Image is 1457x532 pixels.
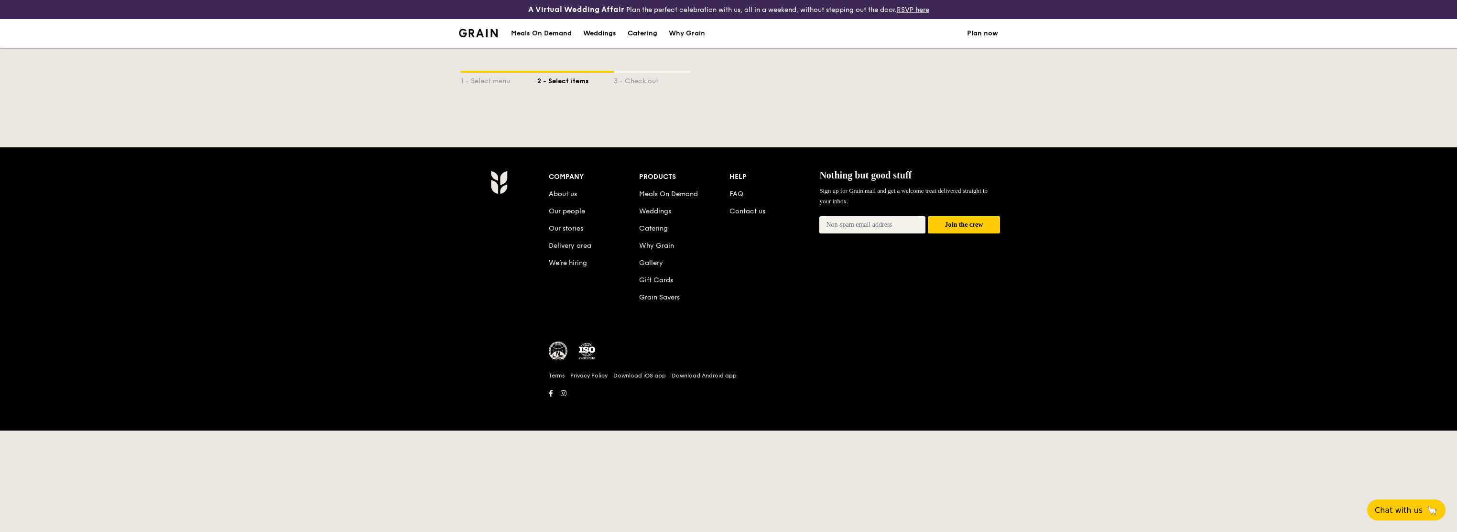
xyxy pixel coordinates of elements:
a: Logotype [459,29,498,37]
a: Download Android app [672,372,737,379]
img: ISO Certified [577,342,597,361]
a: Download iOS app [613,372,666,379]
a: Terms [549,372,565,379]
a: Delivery area [549,242,591,250]
div: Meals On Demand [511,19,572,48]
a: Plan now [967,19,998,48]
a: Our stories [549,224,583,233]
a: Gift Cards [639,276,673,284]
a: Weddings [577,19,622,48]
a: Why Grain [639,242,674,250]
a: Privacy Policy [570,372,608,379]
a: Why Grain [663,19,711,48]
div: Help [729,170,820,184]
div: Catering [628,19,657,48]
div: 1 - Select menu [461,73,537,86]
h4: A Virtual Wedding Affair [528,4,624,15]
a: Catering [639,224,668,233]
div: 2 - Select items [537,73,614,86]
a: Grain Savers [639,293,680,301]
img: Grain [459,29,498,37]
button: Chat with us🦙 [1367,499,1446,521]
div: Company [549,170,639,184]
span: 🦙 [1426,505,1438,516]
a: Meals On Demand [505,19,577,48]
input: Non-spam email address [819,216,925,233]
a: Contact us [729,207,765,215]
a: Meals On Demand [639,190,698,198]
a: About us [549,190,577,198]
h6: Revision [453,400,1004,408]
img: MUIS Halal Certified [549,342,568,361]
a: Gallery [639,259,663,267]
div: Plan the perfect celebration with us, all in a weekend, without stepping out the door. [453,4,1004,15]
img: AYc88T3wAAAABJRU5ErkJggg== [490,170,507,194]
div: Why Grain [669,19,705,48]
a: RSVP here [897,6,929,14]
span: Nothing but good stuff [819,170,912,180]
div: Weddings [583,19,616,48]
a: We’re hiring [549,259,587,267]
button: Join the crew [928,216,1000,234]
a: FAQ [729,190,743,198]
div: Products [639,170,729,184]
a: Our people [549,207,585,215]
div: 3 - Check out [614,73,690,86]
span: Sign up for Grain mail and get a welcome treat delivered straight to your inbox. [819,187,988,205]
a: Catering [622,19,663,48]
span: Chat with us [1375,506,1423,515]
a: Weddings [639,207,671,215]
